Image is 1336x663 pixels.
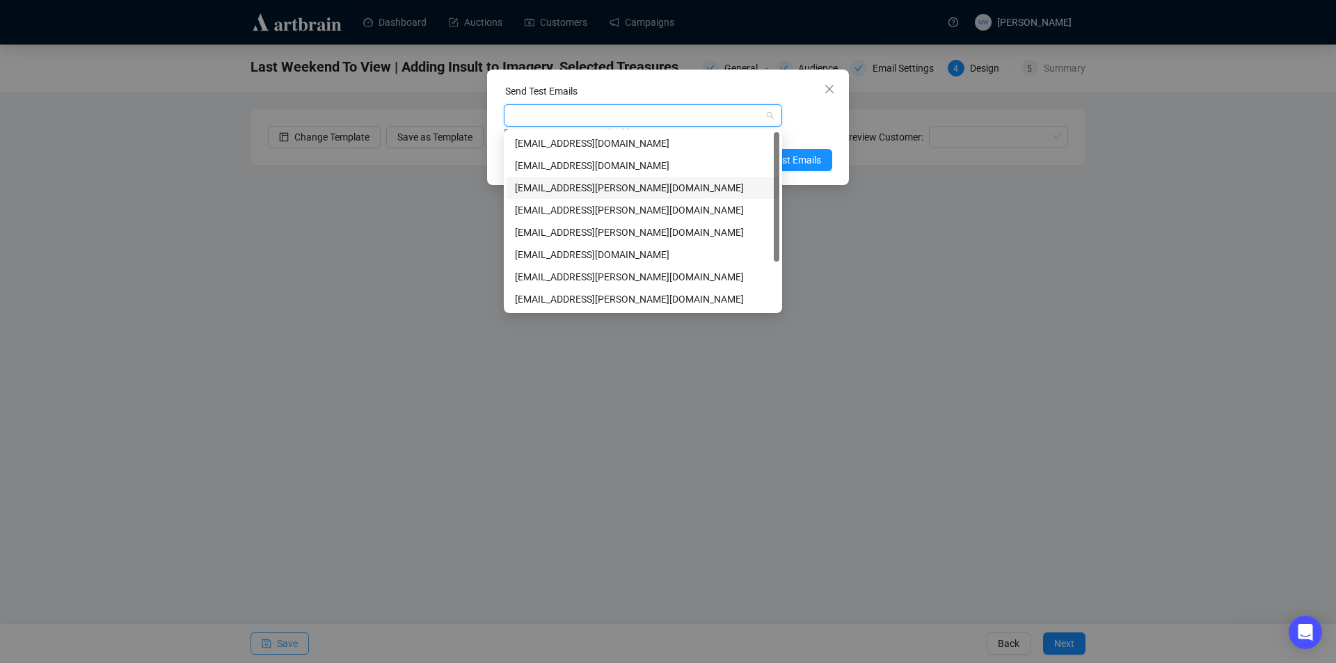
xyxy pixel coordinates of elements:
[515,225,771,240] div: [EMAIL_ADDRESS][PERSON_NAME][DOMAIN_NAME]
[515,202,771,218] div: [EMAIL_ADDRESS][PERSON_NAME][DOMAIN_NAME]
[507,288,779,310] div: info@shapiro.com.au
[1289,616,1322,649] div: Open Intercom Messenger
[515,136,771,151] div: [EMAIL_ADDRESS][DOMAIN_NAME]
[515,269,771,285] div: [EMAIL_ADDRESS][PERSON_NAME][DOMAIN_NAME]
[515,180,771,195] div: [EMAIL_ADDRESS][PERSON_NAME][DOMAIN_NAME]
[507,154,779,177] div: adar.g@artbrain.co
[824,83,835,95] span: close
[749,152,821,168] span: Send Test Emails
[507,132,779,154] div: netanel.p@artbrain.co
[507,177,779,199] div: mwong@shapiro.com.au
[507,266,779,288] div: dept-admin@shapiro.com.au
[515,247,771,262] div: [EMAIL_ADDRESS][DOMAIN_NAME]
[515,158,771,173] div: [EMAIL_ADDRESS][DOMAIN_NAME]
[818,78,841,100] button: Close
[507,221,779,243] div: rhawthorn@shapiro.com.au
[507,243,779,266] div: dept-admin@shapirp.com.au
[507,199,779,221] div: ashapiro@shapiro.com.au
[515,291,771,307] div: [EMAIL_ADDRESS][PERSON_NAME][DOMAIN_NAME]
[505,86,578,97] label: Send Test Emails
